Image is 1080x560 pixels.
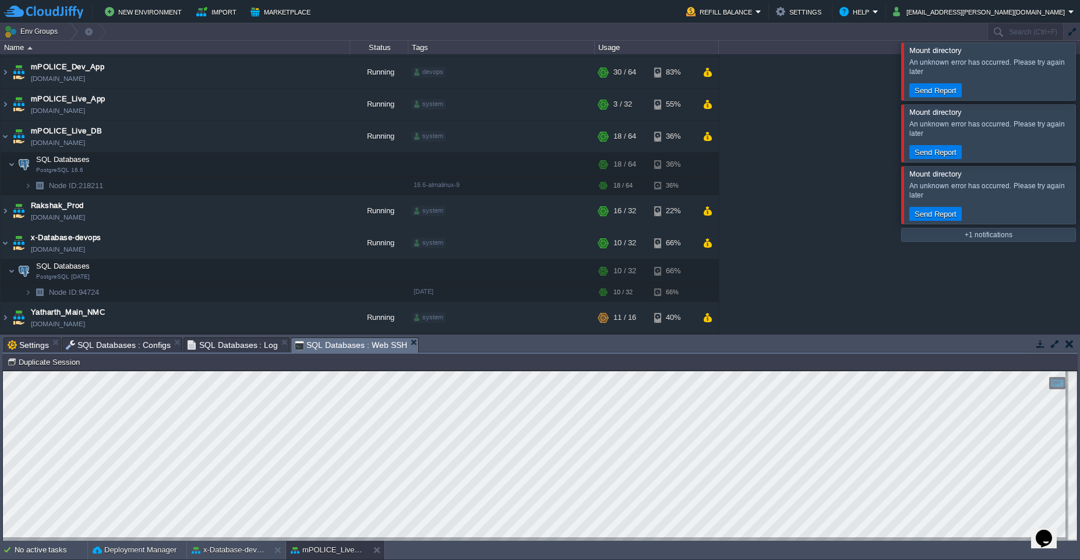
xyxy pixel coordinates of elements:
div: 10 / 32 [613,283,633,301]
img: AMDAwAAAACH5BAEAAAAALAAAAAABAAEAAAICRAEAOw== [8,259,15,283]
img: AMDAwAAAACH5BAEAAAAALAAAAAABAAEAAAICRAEAOw== [10,227,27,259]
button: +1 notifications [961,230,1016,240]
button: Settings [776,5,825,19]
div: Status [351,41,408,54]
button: Send Report [911,209,960,219]
a: mPOLICE_Live_App [31,93,105,105]
img: AMDAwAAAACH5BAEAAAAALAAAAAABAAEAAAICRAEAOw== [1,89,10,120]
div: 66% [654,259,692,283]
button: [EMAIL_ADDRESS][PERSON_NAME][DOMAIN_NAME] [893,5,1068,19]
div: Running [350,89,408,120]
a: [DOMAIN_NAME] [31,212,85,223]
span: SQL Databases [35,154,91,164]
div: 10 / 32 [613,227,636,259]
img: AMDAwAAAACH5BAEAAAAALAAAAAABAAEAAAICRAEAOw== [1,195,10,227]
a: mPOLICE_Live_DB [31,125,102,137]
button: Deployment Manager [93,544,177,556]
div: 66% [654,227,692,259]
span: 16.6-almalinux-9 [414,181,460,188]
img: CloudJiffy [4,5,83,19]
img: AMDAwAAAACH5BAEAAAAALAAAAAABAAEAAAICRAEAOw== [16,259,32,283]
img: AMDAwAAAACH5BAEAAAAALAAAAAABAAEAAAICRAEAOw== [10,302,27,333]
span: PostgreSQL [DATE] [36,273,90,280]
span: Mount directory [909,46,962,55]
span: SQL Databases : Configs [66,338,171,352]
a: x-Database-devops [31,232,101,244]
div: Running [350,227,408,259]
div: Running [350,121,408,152]
div: 30 / 64 [613,57,636,88]
img: AMDAwAAAACH5BAEAAAAALAAAAAABAAEAAAICRAEAOw== [1,227,10,259]
div: 18 / 64 [613,121,636,152]
span: [DATE] [414,288,433,295]
a: [DOMAIN_NAME] [31,318,85,330]
span: Mount directory [909,170,962,178]
div: 22% [654,195,692,227]
a: Rakshak_Prod [31,200,84,212]
span: SQL Databases : Web SSH [295,338,407,353]
div: 36% [654,153,692,176]
span: SQL Databases [35,261,91,271]
img: AMDAwAAAACH5BAEAAAAALAAAAAABAAEAAAICRAEAOw== [8,153,15,176]
span: [DOMAIN_NAME] [31,244,85,255]
img: AMDAwAAAACH5BAEAAAAALAAAAAABAAEAAAICRAEAOw== [10,89,27,120]
a: SQL DatabasesPostgreSQL 16.6 [35,155,91,164]
a: [DOMAIN_NAME] [31,73,85,84]
div: 11 / 16 [613,302,636,333]
div: Running [350,195,408,227]
iframe: chat widget [1031,513,1068,548]
span: Settings [8,338,49,352]
div: 16 / 32 [613,195,636,227]
span: Yatharth_Main_NMC [31,307,105,318]
div: No active tasks [15,541,87,559]
span: 94724 [48,287,101,297]
div: devops [412,67,446,78]
a: mPOLICE_Dev_App [31,61,104,73]
div: An unknown error has occurred. Please try again later [909,58,1072,76]
div: system [412,206,446,216]
span: PostgreSQL 16.6 [36,167,83,174]
div: Running [350,302,408,333]
div: Usage [595,41,718,54]
span: SQL Databases : Log [188,338,278,352]
a: [DOMAIN_NAME] [31,105,85,117]
button: mPOLICE_Live_DB [291,544,364,556]
div: system [412,312,446,323]
div: An unknown error has occurred. Please try again later [909,181,1072,200]
img: AMDAwAAAACH5BAEAAAAALAAAAAABAAEAAAICRAEAOw== [1,121,10,152]
img: AMDAwAAAACH5BAEAAAAALAAAAAABAAEAAAICRAEAOw== [27,47,33,50]
img: AMDAwAAAACH5BAEAAAAALAAAAAABAAEAAAICRAEAOw== [16,153,32,176]
img: AMDAwAAAACH5BAEAAAAALAAAAAABAAEAAAICRAEAOw== [1,57,10,88]
button: Duplicate Session [7,357,83,367]
span: Node ID: [49,288,79,297]
div: 18 / 64 [613,153,636,176]
span: 218211 [48,181,105,191]
span: [DOMAIN_NAME] [31,137,85,149]
button: x-Database-devops [192,544,265,556]
div: An unknown error has occurred. Please try again later [909,119,1072,138]
img: AMDAwAAAACH5BAEAAAAALAAAAAABAAEAAAICRAEAOw== [31,177,48,195]
div: system [412,131,446,142]
img: AMDAwAAAACH5BAEAAAAALAAAAAABAAEAAAICRAEAOw== [10,195,27,227]
div: system [412,238,446,248]
img: AMDAwAAAACH5BAEAAAAALAAAAAABAAEAAAICRAEAOw== [24,283,31,301]
div: 18 / 64 [613,177,633,195]
div: 36% [654,177,692,195]
img: AMDAwAAAACH5BAEAAAAALAAAAAABAAEAAAICRAEAOw== [1,302,10,333]
button: Import [196,5,240,19]
div: 36% [654,121,692,152]
button: Marketplace [250,5,314,19]
div: Tags [409,41,594,54]
div: 10 / 32 [613,259,636,283]
img: AMDAwAAAACH5BAEAAAAALAAAAAABAAEAAAICRAEAOw== [31,283,48,301]
span: Node ID: [49,181,79,190]
button: Help [839,5,873,19]
div: 66% [654,283,692,301]
button: Send Report [911,147,960,157]
button: Env Groups [4,23,62,40]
